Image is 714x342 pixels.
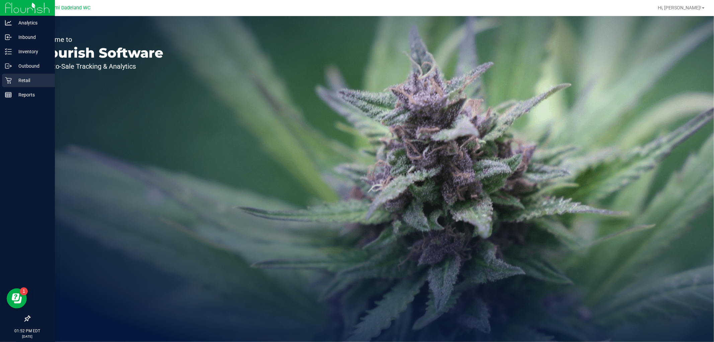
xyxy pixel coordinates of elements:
[36,36,163,43] p: Welcome to
[12,19,52,27] p: Analytics
[12,48,52,56] p: Inventory
[20,287,28,295] iframe: Resource center unread badge
[12,91,52,99] p: Reports
[36,63,163,70] p: Seed-to-Sale Tracking & Analytics
[3,334,52,339] p: [DATE]
[3,328,52,334] p: 01:52 PM EDT
[5,63,12,69] inline-svg: Outbound
[12,62,52,70] p: Outbound
[7,288,27,309] iframe: Resource center
[46,5,91,11] span: Miami Dadeland WC
[5,19,12,26] inline-svg: Analytics
[5,77,12,84] inline-svg: Retail
[12,76,52,84] p: Retail
[5,91,12,98] inline-svg: Reports
[12,33,52,41] p: Inbound
[5,34,12,41] inline-svg: Inbound
[5,48,12,55] inline-svg: Inventory
[36,46,163,60] p: Flourish Software
[658,5,701,10] span: Hi, [PERSON_NAME]!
